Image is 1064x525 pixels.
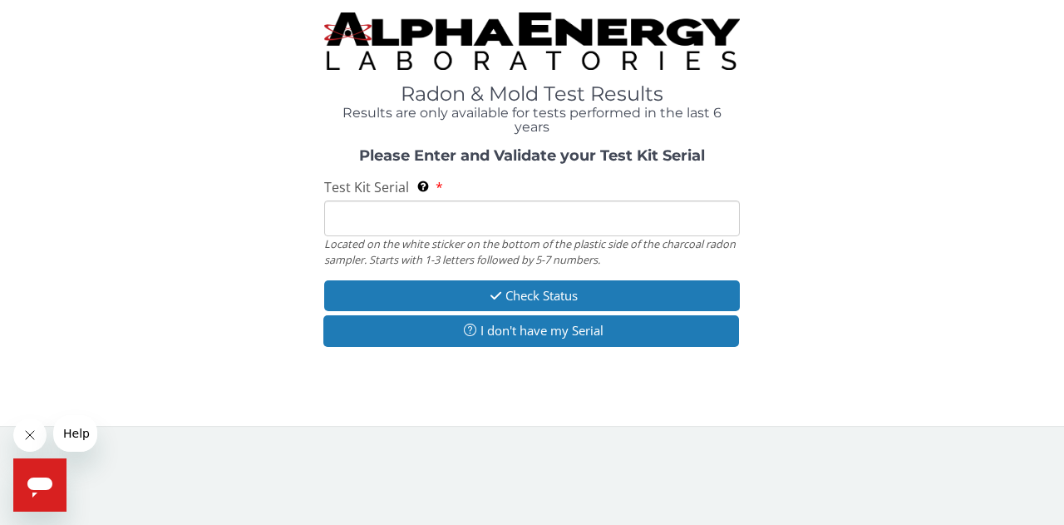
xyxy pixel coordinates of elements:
[324,106,740,135] h4: Results are only available for tests performed in the last 6 years
[323,315,739,346] button: I don't have my Serial
[53,415,97,452] iframe: Message from company
[324,280,740,311] button: Check Status
[324,12,740,70] img: TightCrop.jpg
[324,178,409,196] span: Test Kit Serial
[359,146,705,165] strong: Please Enter and Validate your Test Kit Serial
[13,419,47,452] iframe: Close message
[13,458,66,512] iframe: Button to launch messaging window
[324,83,740,105] h1: Radon & Mold Test Results
[324,236,740,267] div: Located on the white sticker on the bottom of the plastic side of the charcoal radon sampler. Sta...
